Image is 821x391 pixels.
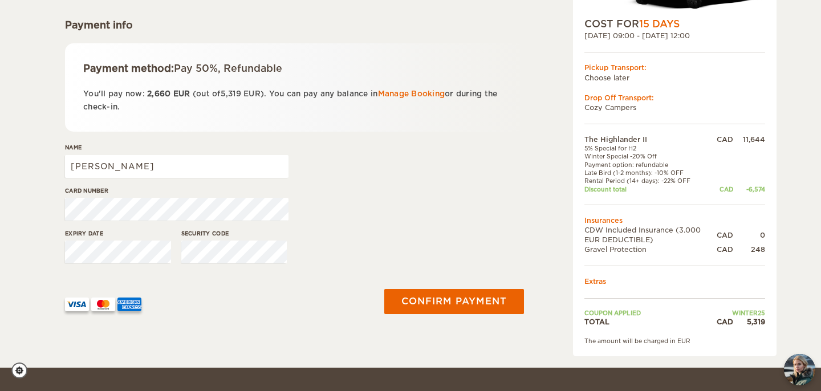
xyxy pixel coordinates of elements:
label: Name [65,143,288,152]
td: Discount total [584,185,717,193]
div: Payment method: [83,62,506,75]
td: 5% Special for H2 [584,144,717,152]
a: Manage Booking [378,89,445,98]
label: Expiry date [65,229,171,238]
div: CAD [717,230,733,240]
img: AMEX [117,298,141,311]
div: CAD [717,245,733,254]
td: Payment option: refundable [584,161,717,169]
span: 5,319 [221,89,241,98]
div: Drop Off Transport: [584,93,765,103]
td: Rental Period (14+ days): -22% OFF [584,177,717,185]
td: Late Bird (1-2 months): -10% OFF [584,169,717,177]
span: EUR [173,89,190,98]
div: -6,574 [733,185,765,193]
td: WINTER25 [717,309,765,317]
p: You'll pay now: (out of ). You can pay any balance in or during the check-in. [83,87,506,114]
div: 5,319 [733,317,765,327]
div: 11,644 [733,135,765,144]
td: Winter Special -20% Off [584,152,717,160]
span: 2,660 [147,89,170,98]
td: TOTAL [584,317,717,327]
div: CAD [717,185,733,193]
td: Extras [584,276,765,286]
a: Cookie settings [11,363,35,378]
div: The amount will be charged in EUR [584,337,765,345]
td: Insurances [584,215,765,225]
img: mastercard [91,298,115,311]
td: The Highlander II [584,135,717,144]
td: Choose later [584,73,765,83]
div: 0 [733,230,765,240]
div: CAD [717,135,733,144]
span: 15 Days [639,18,680,30]
span: EUR [243,89,261,98]
td: CDW Included Insurance (3.000 EUR DEDUCTIBLE) [584,225,717,245]
div: CAD [717,317,733,327]
div: Pickup Transport: [584,63,765,72]
td: Cozy Campers [584,103,765,112]
div: [DATE] 09:00 - [DATE] 12:00 [584,31,765,40]
td: Gravel Protection [584,245,717,254]
div: Payment info [65,18,524,32]
img: VISA [65,298,89,311]
label: Card number [65,186,288,195]
img: Freyja at Cozy Campers [784,354,815,385]
td: Coupon applied [584,309,717,317]
span: Pay 50%, Refundable [174,63,282,74]
label: Security code [181,229,287,238]
button: Confirm payment [384,289,524,314]
div: 248 [733,245,765,254]
div: COST FOR [584,17,765,31]
button: chat-button [784,354,815,385]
